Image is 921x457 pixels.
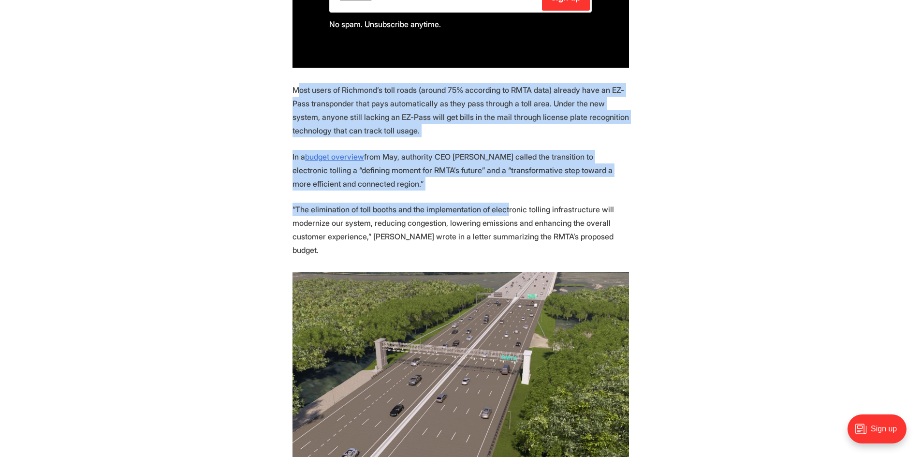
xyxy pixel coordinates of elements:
a: budget overview [305,152,364,162]
p: Most users of Richmond’s toll roads (around 75% according to RMTA data) already have an EZ-Pass t... [292,83,629,137]
span: No spam. Unsubscribe anytime. [329,19,441,29]
p: In a from May, authority CEO [PERSON_NAME] called the transition to electronic tolling a “definin... [292,150,629,191]
p: “The elimination of toll booths and the implementation of electronic tolling infrastructure will ... [292,203,629,257]
iframe: portal-trigger [839,410,921,457]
